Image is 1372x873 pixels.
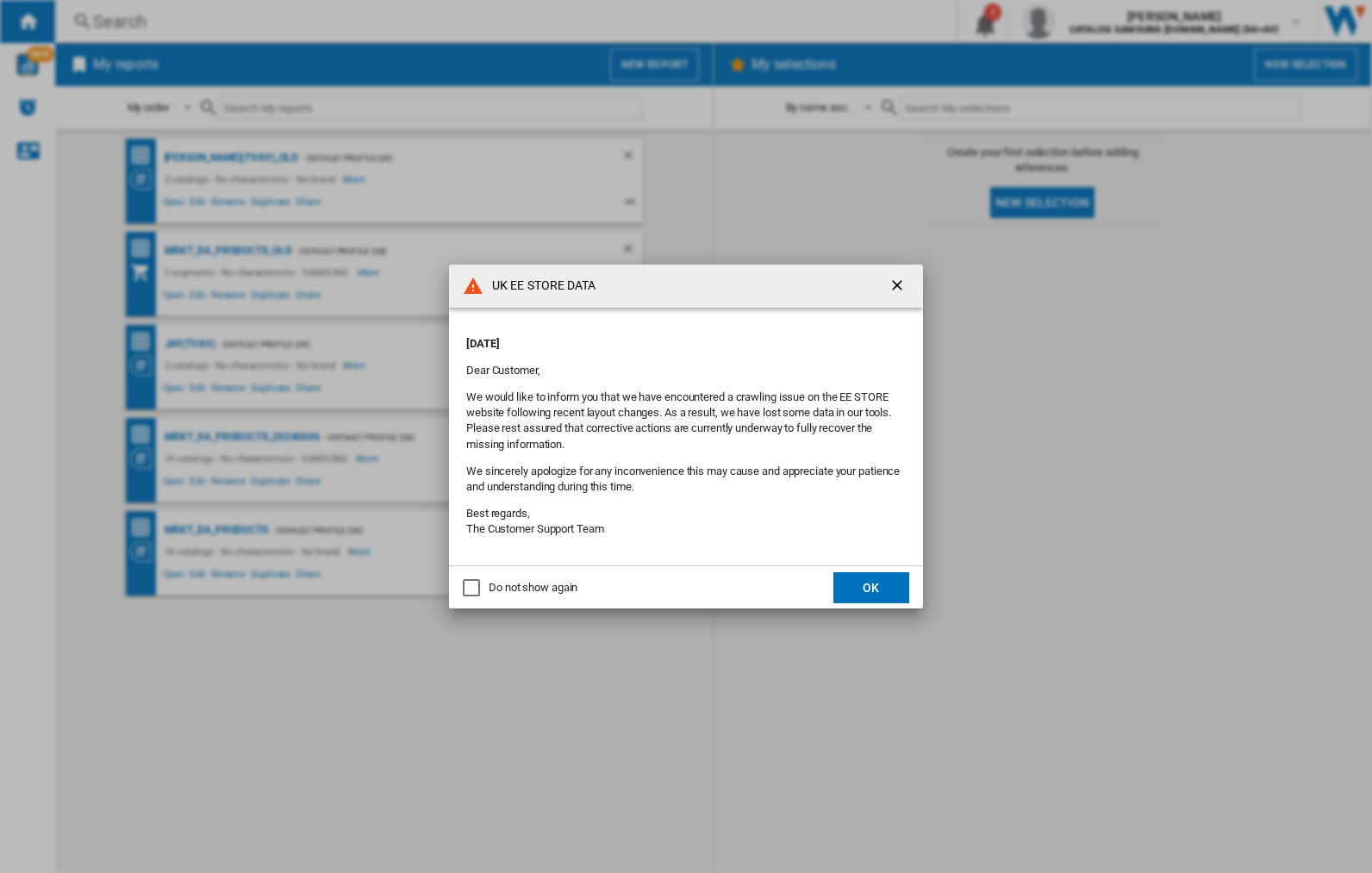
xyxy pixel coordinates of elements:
[463,580,577,596] md-checkbox: Do not show again
[466,506,906,537] p: Best regards, The Customer Support Team
[466,390,906,452] p: We would like to inform you that we have encountered a crawling issue on the EE STORE website fol...
[466,464,906,495] p: We sincerely apologize for any inconvenience this may cause and appreciate your patience and unde...
[833,572,909,603] button: OK
[889,277,909,297] ng-md-icon: getI18NText('BUTTONS.CLOSE_DIALOG')
[483,277,596,295] h4: UK EE STORE DATA
[489,580,577,596] div: Do not show again
[466,337,499,350] strong: [DATE]
[882,269,916,303] button: getI18NText('BUTTONS.CLOSE_DIALOG')
[466,363,906,378] p: Dear Customer,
